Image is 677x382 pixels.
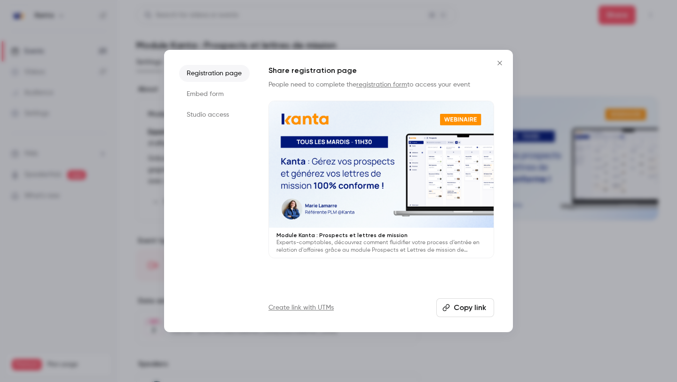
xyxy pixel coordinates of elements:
[179,65,250,82] li: Registration page
[268,65,494,76] h1: Share registration page
[179,106,250,123] li: Studio access
[268,101,494,258] a: Module Kanta : Prospects et lettres de missionExperts-comptables, découvrez comment fluidifier vo...
[436,298,494,317] button: Copy link
[356,81,407,88] a: registration form
[268,80,494,89] p: People need to complete the to access your event
[179,86,250,103] li: Embed form
[276,239,486,254] p: Experts-comptables, découvrez comment fluidifier votre process d’entrée en relation d'affaires gr...
[268,303,334,312] a: Create link with UTMs
[490,54,509,72] button: Close
[276,231,486,239] p: Module Kanta : Prospects et lettres de mission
